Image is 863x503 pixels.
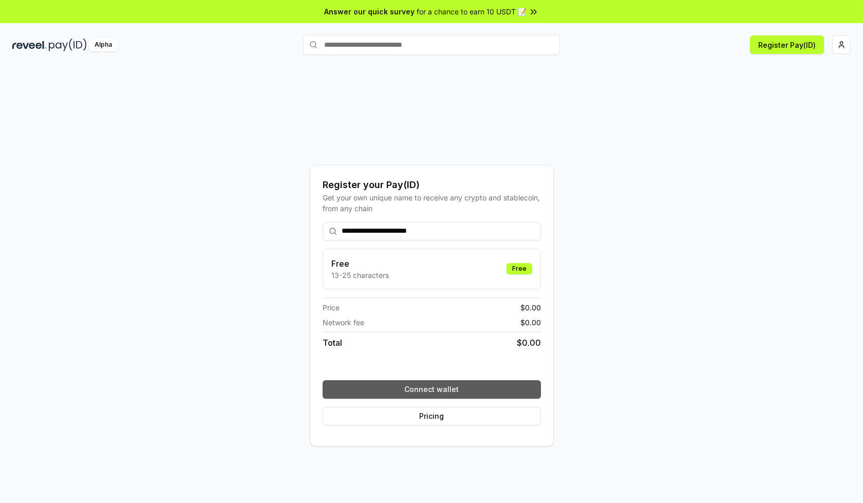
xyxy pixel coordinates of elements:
span: for a chance to earn 10 USDT 📝 [417,6,527,17]
span: Network fee [323,317,364,328]
span: Answer our quick survey [324,6,415,17]
div: Register your Pay(ID) [323,178,541,192]
button: Pricing [323,407,541,425]
button: Connect wallet [323,380,541,399]
div: Alpha [89,39,118,51]
img: reveel_dark [12,39,47,51]
h3: Free [331,257,389,270]
p: 13-25 characters [331,270,389,281]
span: Total [323,337,342,349]
span: $ 0.00 [520,302,541,313]
img: pay_id [49,39,87,51]
button: Register Pay(ID) [750,35,824,54]
span: Price [323,302,340,313]
div: Free [506,263,532,274]
div: Get your own unique name to receive any crypto and stablecoin, from any chain [323,192,541,214]
span: $ 0.00 [517,337,541,349]
span: $ 0.00 [520,317,541,328]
